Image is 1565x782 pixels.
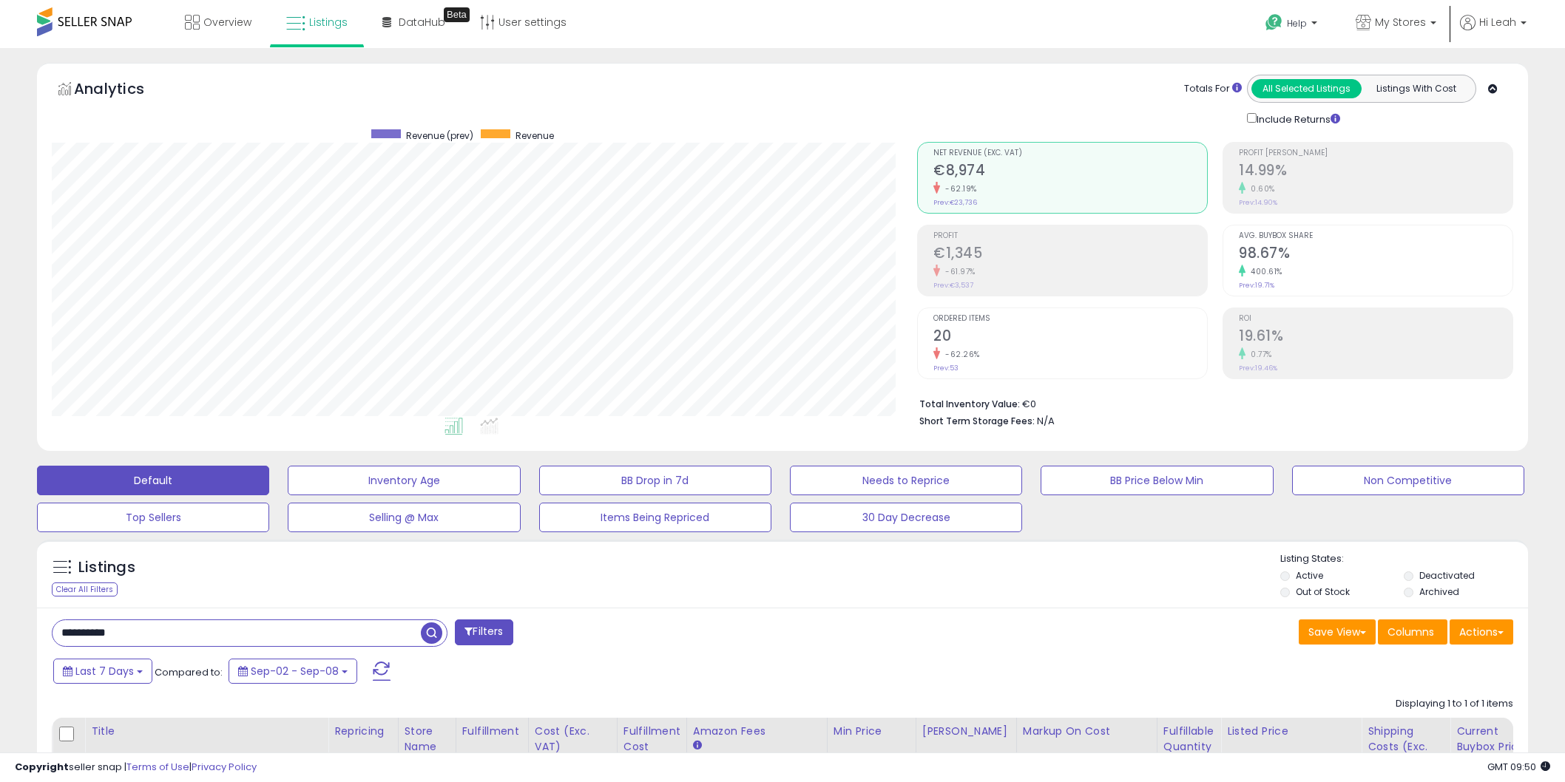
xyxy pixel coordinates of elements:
[309,15,348,30] span: Listings
[1041,466,1273,495] button: BB Price Below Min
[1368,724,1444,770] div: Shipping Costs (Exc. VAT)
[1487,760,1550,774] span: 2025-09-16 09:50 GMT
[1296,569,1323,582] label: Active
[933,245,1207,265] h2: €1,345
[919,398,1020,410] b: Total Inventory Value:
[1239,232,1512,240] span: Avg. Buybox Share
[1239,364,1277,373] small: Prev: 19.46%
[192,760,257,774] a: Privacy Policy
[406,129,473,142] span: Revenue (prev)
[1227,724,1355,739] div: Listed Price
[1254,2,1332,48] a: Help
[1251,79,1362,98] button: All Selected Listings
[933,315,1207,323] span: Ordered Items
[1419,569,1475,582] label: Deactivated
[37,503,269,532] button: Top Sellers
[1396,697,1513,711] div: Displaying 1 to 1 of 1 items
[462,724,522,739] div: Fulfillment
[693,739,702,752] small: Amazon Fees.
[535,724,611,755] div: Cost (Exc. VAT)
[1292,466,1524,495] button: Non Competitive
[1016,718,1157,776] th: The percentage added to the cost of goods (COGS) that forms the calculator for Min & Max prices.
[399,15,445,30] span: DataHub
[1265,13,1283,32] i: Get Help
[919,394,1502,412] li: €0
[229,659,357,684] button: Sep-02 - Sep-08
[516,129,554,142] span: Revenue
[1236,110,1358,127] div: Include Returns
[1239,149,1512,157] span: Profit [PERSON_NAME]
[52,582,118,596] div: Clear All Filters
[933,232,1207,240] span: Profit
[444,7,470,22] div: Tooltip anchor
[91,724,322,739] div: Title
[78,557,135,578] h5: Listings
[1387,625,1434,639] span: Columns
[933,198,977,207] small: Prev: €23,736
[1163,724,1214,755] div: Fulfillable Quantity
[288,466,520,495] button: Inventory Age
[1280,552,1528,566] p: Listing States:
[1287,17,1307,30] span: Help
[1378,619,1447,645] button: Columns
[1479,15,1516,30] span: Hi Leah
[933,149,1207,157] span: Net Revenue (Exc. VAT)
[940,183,977,194] small: -62.19%
[933,327,1207,347] h2: 20
[155,665,223,679] span: Compared to:
[790,466,1022,495] button: Needs to Reprice
[1450,619,1513,645] button: Actions
[1245,183,1275,194] small: 0.60%
[539,466,771,495] button: BB Drop in 7d
[126,760,189,774] a: Terms of Use
[1037,414,1055,428] span: N/A
[1296,585,1350,598] label: Out of Stock
[1419,585,1459,598] label: Archived
[405,724,450,755] div: Store Name
[922,724,1010,739] div: [PERSON_NAME]
[1239,198,1277,207] small: Prev: 14.90%
[75,664,134,679] span: Last 7 Days
[693,724,821,739] div: Amazon Fees
[1184,82,1242,96] div: Totals For
[1023,724,1151,739] div: Markup on Cost
[455,619,513,645] button: Filters
[251,664,339,679] span: Sep-02 - Sep-08
[203,15,251,30] span: Overview
[933,162,1207,182] h2: €8,974
[288,503,520,532] button: Selling @ Max
[919,415,1035,427] b: Short Term Storage Fees:
[1239,281,1274,290] small: Prev: 19.71%
[1456,724,1532,755] div: Current Buybox Price
[933,281,973,290] small: Prev: €3,537
[940,349,980,360] small: -62.26%
[1239,327,1512,347] h2: 19.61%
[834,724,910,739] div: Min Price
[940,266,976,277] small: -61.97%
[1361,79,1471,98] button: Listings With Cost
[1239,162,1512,182] h2: 14.99%
[1245,349,1272,360] small: 0.77%
[15,761,257,775] div: seller snap | |
[1460,15,1527,48] a: Hi Leah
[74,78,173,103] h5: Analytics
[933,364,959,373] small: Prev: 53
[37,466,269,495] button: Default
[15,760,69,774] strong: Copyright
[1239,245,1512,265] h2: 98.67%
[334,724,392,739] div: Repricing
[623,724,680,755] div: Fulfillment Cost
[1375,15,1426,30] span: My Stores
[539,503,771,532] button: Items Being Repriced
[53,659,152,684] button: Last 7 Days
[1299,619,1376,645] button: Save View
[1239,315,1512,323] span: ROI
[790,503,1022,532] button: 30 Day Decrease
[1245,266,1282,277] small: 400.61%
